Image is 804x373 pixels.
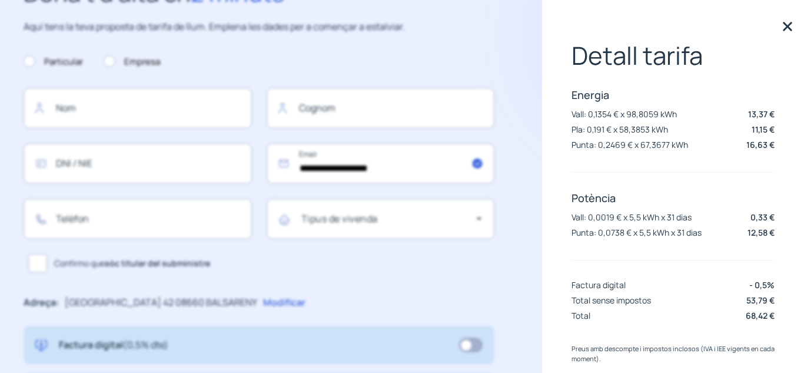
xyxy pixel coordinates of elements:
p: Vall: 0,0019 € x 5,5 kWh x 31 dias [572,212,692,223]
mat-label: Tipus de vivenda [301,212,378,225]
p: Energia [572,88,775,102]
p: Pla: 0,191 € x 58,3853 kWh [572,124,668,135]
label: Particular [24,55,83,69]
p: Vall: 0,1354 € x 98,8059 kWh [572,108,677,120]
p: Detall tarifa [572,41,775,70]
p: Potència [572,191,775,205]
p: 13,37 € [748,108,775,120]
p: [GEOGRAPHIC_DATA] 42 08660 BALSARENY [65,295,257,311]
p: Factura digital [59,338,168,353]
p: 0,33 € [750,211,775,223]
span: Confirmo que [54,257,210,270]
p: 16,63 € [746,138,775,151]
p: Punta: 0,0738 € x 5,5 kWh x 31 dias [572,227,702,238]
p: Punta: 0,2469 € x 67,3677 kWh [572,139,688,150]
b: sóc titular del subministre [105,258,210,269]
p: 68,42 € [746,309,775,322]
img: digital-invoice.svg [35,338,47,353]
p: 12,58 € [747,226,775,239]
p: Modificar [263,295,305,311]
p: Total [572,310,590,321]
p: Total sense impostos [572,295,651,306]
p: Preus amb descompte i impostos inclosos (IVA i IEE vigents en cada moment). [572,344,775,364]
p: - 0,5% [749,279,775,291]
p: 11,15 € [752,123,775,136]
span: (0,5% dte) [123,338,168,351]
p: 53,79 € [746,294,775,306]
p: Adreça: [24,295,59,311]
p: Factura digital [572,279,626,291]
label: Empresa [104,55,160,69]
p: Aquí tens la teva proposta de tarifa de llum. Emplena les dades per a començar a estalviar. [24,19,494,35]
